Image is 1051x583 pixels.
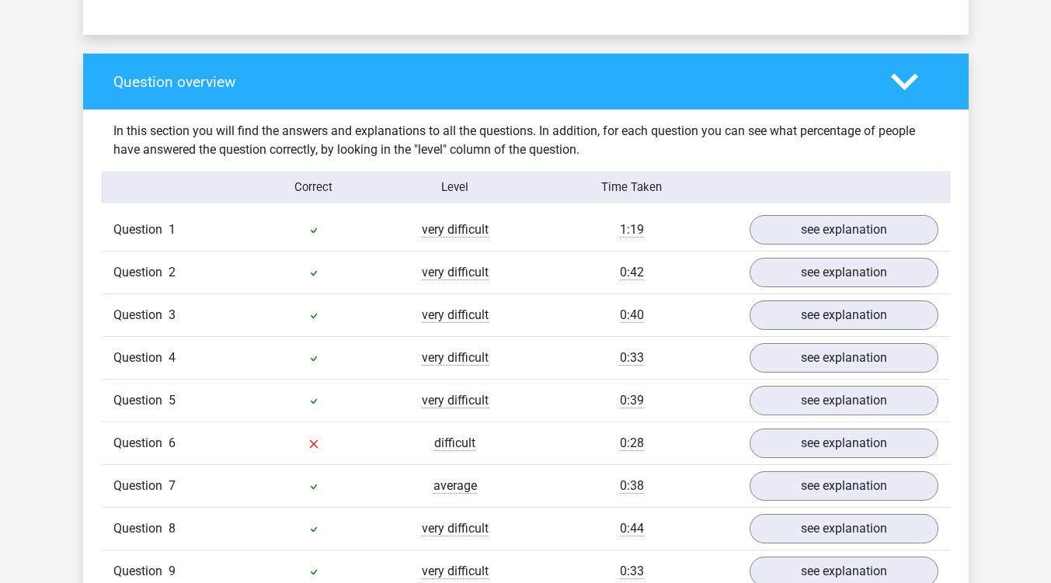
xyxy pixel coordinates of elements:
[113,391,169,410] span: Question
[750,514,938,543] a: see explanation
[620,350,644,366] span: 0:33
[169,393,176,408] span: 5
[169,350,176,365] span: 4
[422,521,489,536] span: very difficult
[620,307,644,323] span: 0:40
[422,350,489,366] span: very difficult
[433,478,477,494] span: average
[620,436,644,451] span: 0:28
[750,343,938,373] a: see explanation
[525,179,737,196] div: Time Taken
[434,436,475,451] span: difficult
[422,307,489,323] span: very difficult
[169,436,176,450] span: 6
[750,300,938,330] a: see explanation
[169,307,176,322] span: 3
[113,434,169,453] span: Question
[750,215,938,245] a: see explanation
[422,265,489,280] span: very difficult
[169,564,176,578] span: 9
[620,521,644,536] span: 0:44
[113,519,169,538] span: Question
[113,263,169,282] span: Question
[169,521,176,536] span: 8
[620,478,644,494] span: 0:38
[169,222,176,237] span: 1
[750,258,938,287] a: see explanation
[169,478,176,493] span: 7
[620,393,644,408] span: 0:39
[243,179,385,196] div: Correct
[113,73,868,91] h4: Question overview
[750,386,938,415] a: see explanation
[620,265,644,280] span: 0:42
[113,349,169,367] span: Question
[113,562,169,581] span: Question
[620,564,644,579] span: 0:33
[169,265,176,279] span: 2
[102,122,950,159] div: In this section you will find the answers and explanations to all the questions. In addition, for...
[620,222,644,238] span: 1:19
[385,179,526,196] div: Level
[113,220,169,239] span: Question
[422,222,489,238] span: very difficult
[422,564,489,579] span: very difficult
[750,429,938,458] a: see explanation
[113,477,169,495] span: Question
[113,306,169,324] span: Question
[422,393,489,408] span: very difficult
[750,471,938,501] a: see explanation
